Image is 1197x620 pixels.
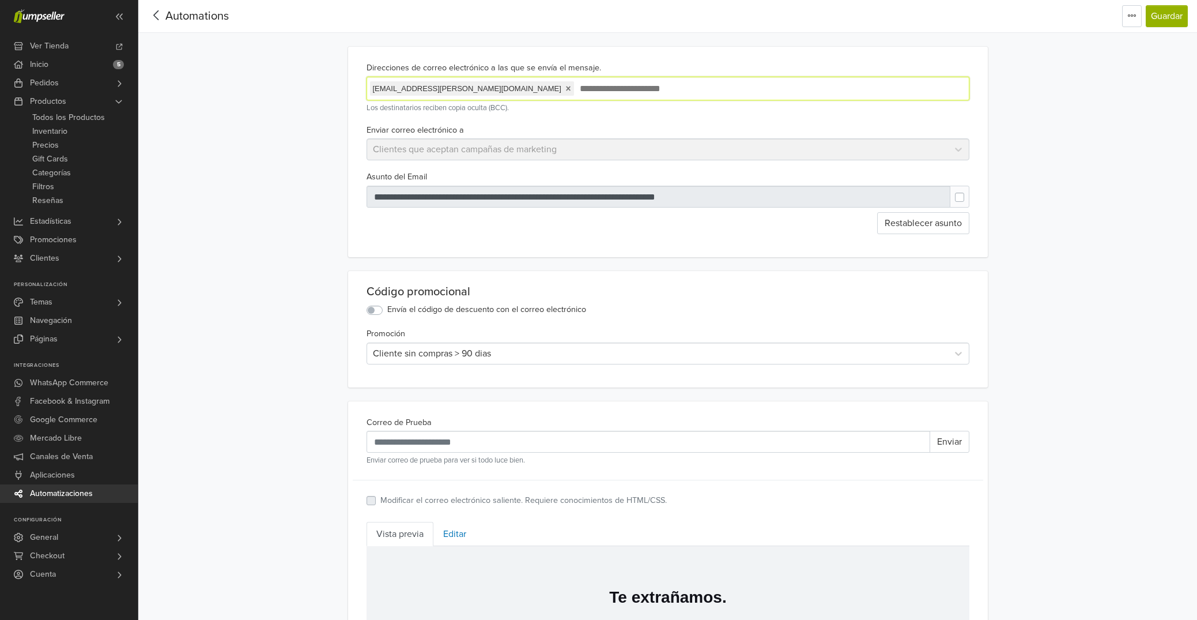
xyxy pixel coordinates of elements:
span: Automations [165,9,229,23]
span: Reseñas [32,194,63,208]
span: Pedidos [30,74,59,92]
span: Productos [30,92,66,111]
span: WhatsApp Commerce [30,374,108,392]
span: Categorías [32,166,71,180]
h1: Hola , [140,111,463,133]
div: Código promocional [367,285,969,299]
label: Asunto del Email [367,171,427,183]
span: Inventario [32,125,67,138]
span: [EMAIL_ADDRESS][PERSON_NAME][DOMAIN_NAME] [370,81,574,96]
span: Gift Cards [32,152,68,166]
small: Enviar correo de prueba para ver si todo luce bien. [367,455,969,466]
img: jumpseller-logo-footer-grey.png [261,438,342,475]
p: Integraciones [14,362,138,369]
label: Correo de Prueba [367,416,432,429]
span: Ver Tienda [30,37,69,55]
h2: Te extrañamos. [140,40,463,62]
span: 5 [113,60,124,69]
span: Automatizaciones [30,484,93,503]
p: Hemos notado que ha pasado un tiempo desde tu última compra con nosotros, y realmente te extrañam... [140,156,463,212]
span: Estadísticas [30,212,71,231]
a: Vista previa [367,522,433,546]
small: Los destinatarios reciben copia oculta (BCC). [367,103,969,114]
span: Inicio [30,55,48,74]
span: Filtros [32,180,54,194]
label: Envía el código de descuento con el correo electrónico [387,303,586,316]
p: Configuración [14,517,138,524]
span: Clientes [30,249,59,268]
button: Guardar [1146,5,1188,27]
span: Páginas [30,330,58,348]
strong: CDA34A [353,246,386,255]
p: Usa este cupón en tu próxima compra: . [147,245,456,257]
span: Precios [32,138,59,152]
span: Facebook & Instagram [30,392,109,411]
label: Modificar el correo electrónico saliente. Requiere conocimientos de HTML/CSS. [380,494,667,507]
span: Cuenta [30,565,56,584]
span: Checkout [30,547,65,565]
span: Canales de Venta [30,448,93,466]
p: Personalización [14,281,138,288]
span: General [30,528,58,547]
strong: Kchilupi Pets - Alimento para Mascotas [215,384,387,394]
span: Navegación [30,311,72,330]
span: Promociones [30,231,77,249]
a: Disfruta Tu Oferta Especial Ahora [201,333,401,360]
input: Recipient's username [367,431,930,453]
button: Enviar [930,431,969,453]
p: Explora nuestra tienda para descubrir cosas nuevas — estamos seguros que amarás lo que tenemos di... [140,294,463,322]
label: Enviar correo electrónico a [367,124,464,137]
span: Aplicaciones [30,466,75,484]
a: Editar [433,522,476,546]
p: en nuestra tienda. [297,427,362,436]
span: Temas [30,293,52,311]
p: ¡Gracias por ser una parte importante de nuestro viaje! [140,369,463,382]
span: Todos los Productos [32,111,105,125]
span: Google Commerce [30,411,97,429]
label: Promoción [367,328,405,340]
p: Si deseas darte de baja de estos correos electrónicos, actualiza tus preferencias en el [148,415,455,424]
label: Direcciones de correo electrónico a las que se envía el mensaje. [367,62,601,74]
span: Mercado Libre [30,429,82,448]
button: Restablecer asunto [877,212,969,234]
a: perfil de cliente [241,427,295,436]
